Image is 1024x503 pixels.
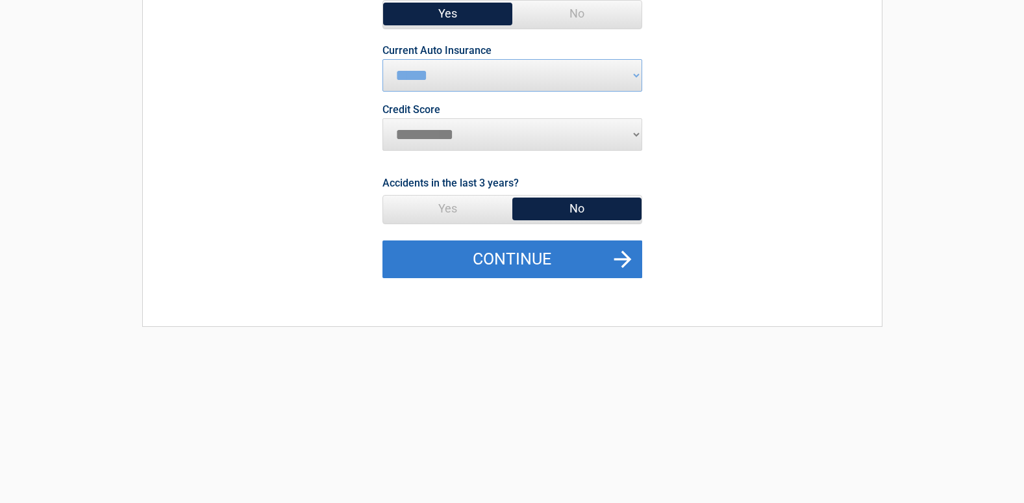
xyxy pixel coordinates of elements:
span: No [512,196,642,222]
label: Accidents in the last 3 years? [382,174,519,192]
label: Current Auto Insurance [382,45,492,56]
span: Yes [383,196,512,222]
span: No [512,1,642,27]
label: Credit Score [382,105,440,115]
button: Continue [382,240,642,278]
span: Yes [383,1,512,27]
